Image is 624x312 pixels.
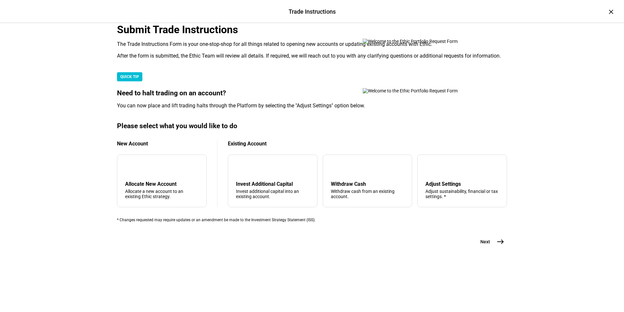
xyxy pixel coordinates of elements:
[331,181,404,187] div: Withdraw Cash
[117,72,142,81] div: QUICK TIP
[332,164,340,172] mat-icon: arrow_upward
[363,39,480,44] img: Welcome to the Ethic Portfolio Request Form
[117,53,507,59] div: After the form is submitted, the Ethic Team will review all details. If required, we will reach o...
[117,141,207,147] div: New Account
[117,23,507,36] div: Submit Trade Instructions
[363,88,480,93] img: Welcome to the Ethic Portfolio Request Form
[236,189,309,199] div: Invest additional capital into an existing account.
[425,189,499,199] div: Adjust sustainability, financial or tax settings. *
[425,181,499,187] div: Adjust Settings
[331,189,404,199] div: Withdraw cash from an existing account.
[473,235,507,248] button: Next
[117,89,507,97] div: Need to halt trading on an account?
[237,164,245,172] mat-icon: arrow_downward
[228,141,507,147] div: Existing Account
[126,164,134,172] mat-icon: add
[117,102,507,109] div: You can now place and lift trading halts through the Platform by selecting the "Adjust Settings" ...
[497,238,504,246] mat-icon: east
[125,181,199,187] div: Allocate New Account
[117,218,507,222] div: * Changes requested may require updates or an amendment be made to the Investment Strategy Statem...
[606,7,616,17] div: ×
[480,238,490,245] span: Next
[289,7,336,16] div: Trade Instructions
[236,181,309,187] div: Invest Additional Capital
[425,163,436,173] mat-icon: tune
[117,122,507,130] div: Please select what you would like to do
[125,189,199,199] div: Allocate a new account to an existing Ethic strategy.
[117,41,507,47] div: The Trade Instructions Form is your one-stop-shop for all things related to opening new accounts ...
